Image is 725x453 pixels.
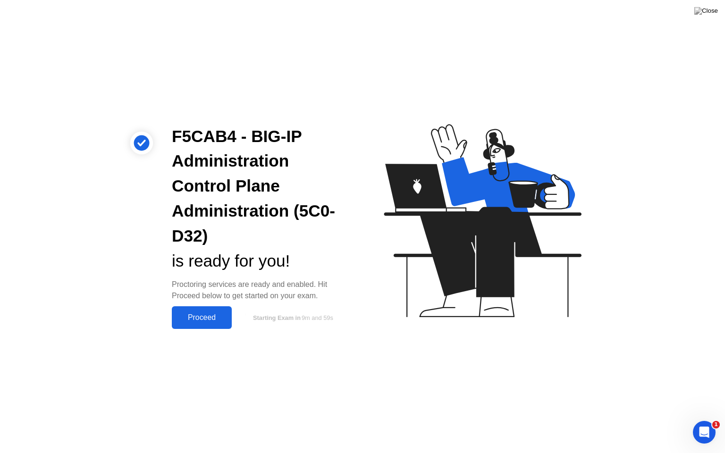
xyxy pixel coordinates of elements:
[694,7,718,15] img: Close
[172,249,347,274] div: is ready for you!
[175,313,229,322] div: Proceed
[172,306,232,329] button: Proceed
[693,421,716,444] iframe: Intercom live chat
[172,124,347,249] div: F5CAB4 - BIG-IP Administration Control Plane Administration (5C0-D32)
[302,314,333,321] span: 9m and 59s
[236,309,347,327] button: Starting Exam in9m and 59s
[712,421,720,428] span: 1
[172,279,347,302] div: Proctoring services are ready and enabled. Hit Proceed below to get started on your exam.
